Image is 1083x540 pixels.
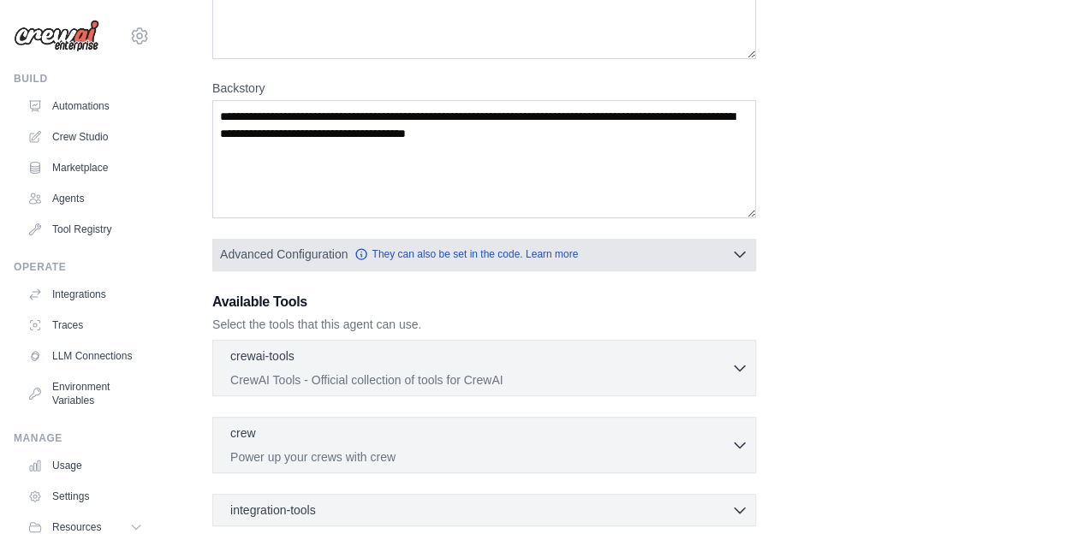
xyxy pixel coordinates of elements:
[14,431,150,445] div: Manage
[21,92,150,120] a: Automations
[21,154,150,181] a: Marketplace
[230,347,295,365] p: crewai-tools
[21,185,150,212] a: Agents
[21,312,150,339] a: Traces
[230,501,316,519] span: integration-tools
[21,216,150,243] a: Tool Registry
[230,424,256,442] p: crew
[14,72,150,86] div: Build
[220,501,748,519] button: integration-tools
[14,260,150,274] div: Operate
[220,424,748,466] button: crew Power up your crews with crew
[354,247,578,261] a: They can also be set in the code. Learn more
[21,281,150,308] a: Integrations
[220,347,748,389] button: crewai-tools CrewAI Tools - Official collection of tools for CrewAI
[21,123,150,151] a: Crew Studio
[14,20,99,52] img: Logo
[21,452,150,479] a: Usage
[230,448,731,466] p: Power up your crews with crew
[212,292,756,312] h3: Available Tools
[220,246,348,263] span: Advanced Configuration
[21,373,150,414] a: Environment Variables
[230,371,731,389] p: CrewAI Tools - Official collection of tools for CrewAI
[212,316,756,333] p: Select the tools that this agent can use.
[213,239,755,270] button: Advanced Configuration They can also be set in the code. Learn more
[21,483,150,510] a: Settings
[212,80,756,97] label: Backstory
[52,520,101,534] span: Resources
[21,342,150,370] a: LLM Connections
